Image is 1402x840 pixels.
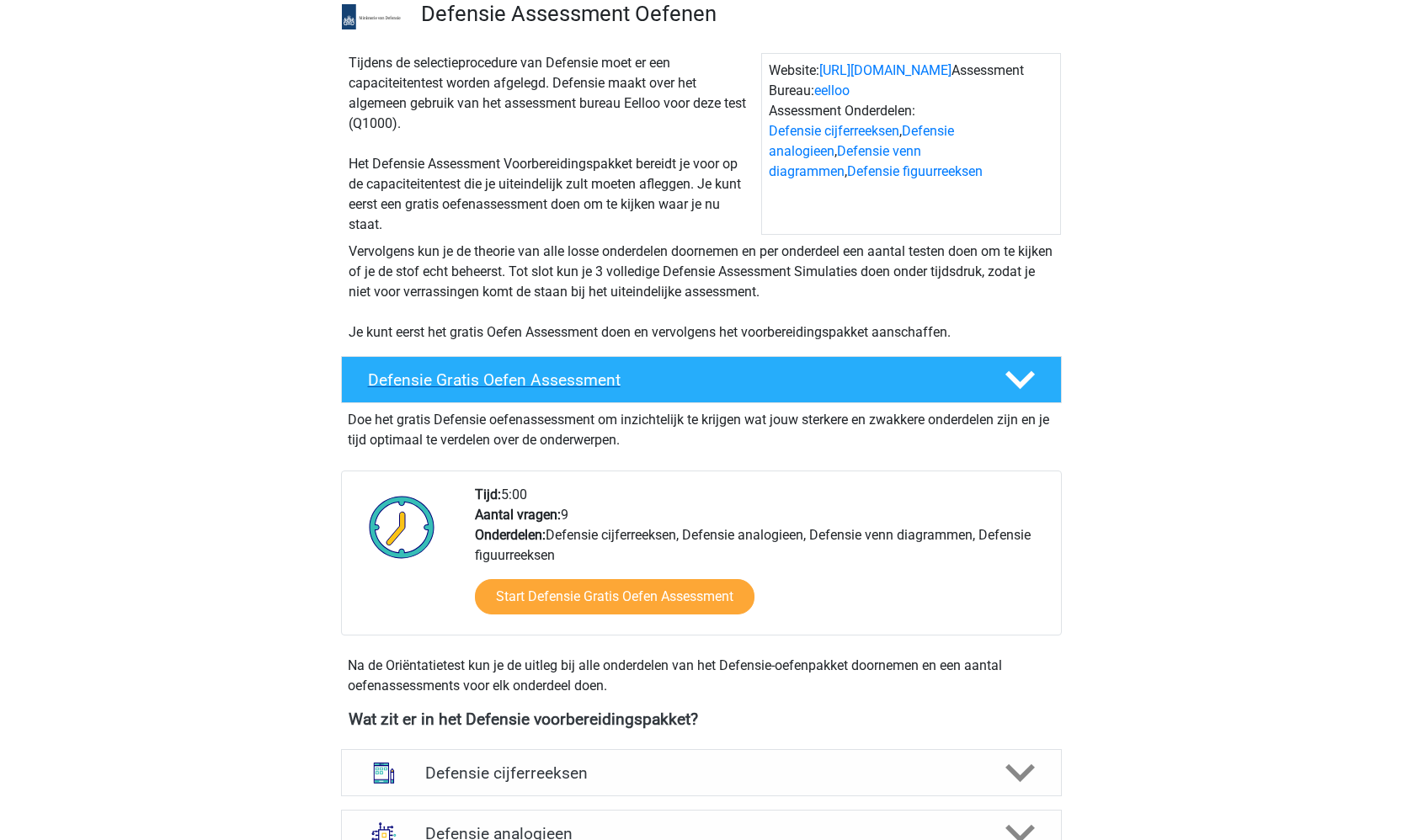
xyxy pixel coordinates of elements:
div: Tijdens de selectieprocedure van Defensie moet er een capaciteitentest worden afgelegd. Defensie ... [342,53,761,235]
h4: Defensie cijferreeksen [425,763,977,783]
div: Na de Oriëntatietest kun je de uitleg bij alle onderdelen van het Defensie-oefenpakket doornemen ... [341,656,1062,696]
h4: Defensie Gratis Oefen Assessment [368,370,978,390]
a: Defensie cijferreeksen [769,123,899,139]
div: Vervolgens kun je de theorie van alle losse onderdelen doornemen en per onderdeel een aantal test... [342,242,1061,343]
b: Onderdelen: [475,527,546,543]
div: Website: Assessment Bureau: Assessment Onderdelen: , , , [761,53,1061,235]
h3: Defensie Assessment Oefenen [421,1,1048,27]
img: cijferreeksen [362,751,406,795]
a: cijferreeksen Defensie cijferreeksen [334,749,1069,796]
img: Klok [360,485,445,569]
b: Aantal vragen: [475,507,561,523]
div: 5:00 9 Defensie cijferreeksen, Defensie analogieen, Defensie venn diagrammen, Defensie figuurreeksen [462,485,1060,635]
b: Tijd: [475,486,501,502]
a: eelloo [814,82,850,98]
div: Doe het gratis Defensie oefenassessment om inzichtelijk te krijgen wat jouw sterkere en zwakkere ... [341,403,1062,450]
a: Defensie venn diagrammen [769,143,921,179]
a: Start Defensie Gratis Oefen Assessment [475,579,754,614]
a: [URL][DOMAIN_NAME] [819,62,952,78]
h4: Wat zit er in het Defensie voorbereidingspakket? [349,710,1054,729]
a: Defensie figuurreeksen [847,163,983,179]
a: Defensie Gratis Oefen Assessment [334,356,1069,403]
